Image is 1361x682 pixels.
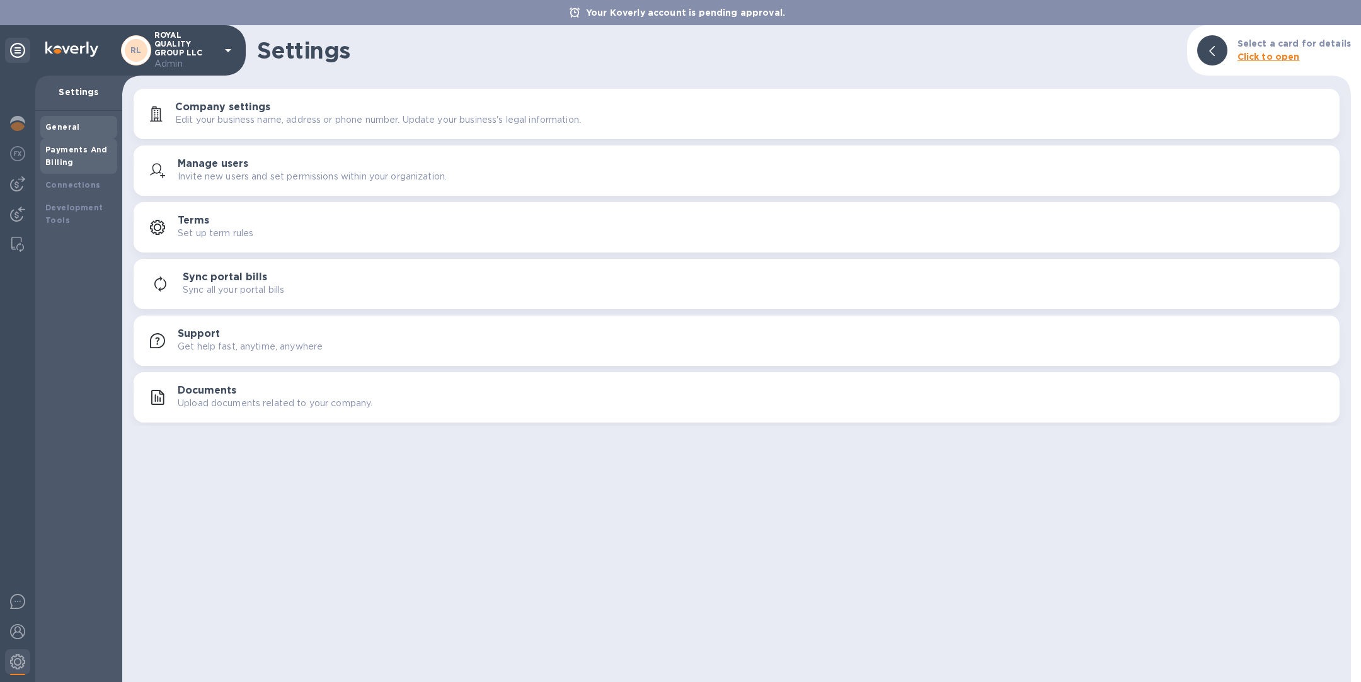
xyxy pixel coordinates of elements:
h3: Manage users [178,158,248,170]
p: Sync all your portal bills [183,283,284,297]
p: ROYAL QUALITY GROUP LLC [154,31,217,71]
p: Settings [45,86,112,98]
b: Select a card for details [1238,38,1351,48]
h3: Company settings [175,101,270,113]
p: Your Koverly account is pending approval. [580,6,791,19]
button: Manage usersInvite new users and set permissions within your organization. [134,145,1340,196]
p: Admin [154,57,217,71]
p: Invite new users and set permissions within your organization. [178,170,447,183]
button: TermsSet up term rules [134,202,1340,253]
h1: Settings [257,37,1177,64]
button: Sync portal billsSync all your portal bills [134,259,1340,309]
h3: Support [178,328,220,340]
button: DocumentsUpload documents related to your company. [134,372,1340,423]
b: Connections [45,180,100,190]
b: RL [130,45,142,55]
b: Click to open [1238,52,1300,62]
p: Upload documents related to your company. [178,397,372,410]
p: Get help fast, anytime, anywhere [178,340,323,353]
b: Development Tools [45,203,103,225]
button: SupportGet help fast, anytime, anywhere [134,315,1340,366]
b: Payments And Billing [45,145,108,167]
h3: Sync portal bills [183,271,267,283]
p: Edit your business name, address or phone number. Update your business's legal information. [175,113,581,127]
button: Company settingsEdit your business name, address or phone number. Update your business's legal in... [134,89,1340,139]
h3: Documents [178,385,236,397]
div: Unpin categories [5,38,30,63]
img: Foreign exchange [10,146,25,161]
h3: Terms [178,215,209,227]
b: General [45,122,80,132]
img: Logo [45,42,98,57]
p: Set up term rules [178,227,253,240]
